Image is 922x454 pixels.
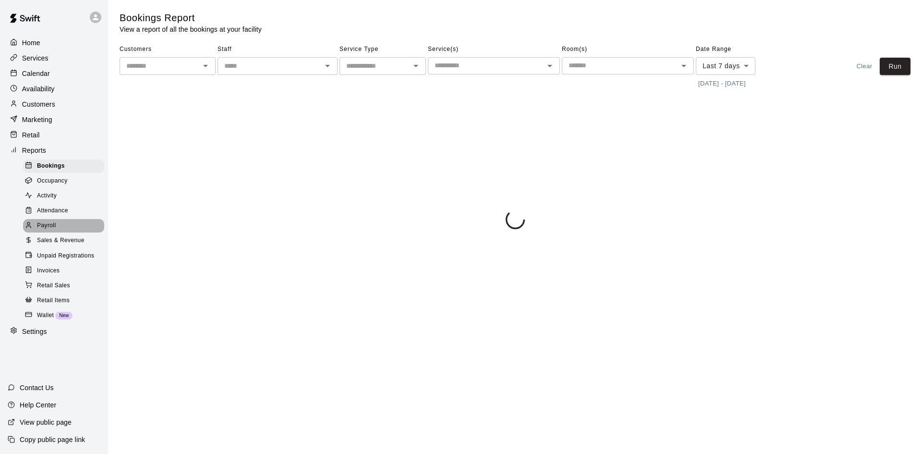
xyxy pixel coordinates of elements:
p: Settings [22,327,47,336]
span: Bookings [37,161,65,171]
span: Occupancy [37,176,68,186]
a: Services [8,51,100,65]
a: Payroll [23,219,108,233]
p: Reports [22,146,46,155]
a: Availability [8,82,100,96]
p: Calendar [22,69,50,78]
span: Invoices [37,266,60,276]
div: Activity [23,189,104,203]
span: Retail Sales [37,281,70,291]
button: Open [321,59,334,73]
a: Attendance [23,204,108,219]
a: Sales & Revenue [23,233,108,248]
a: Retail [8,128,100,142]
p: Marketing [22,115,52,124]
a: Settings [8,324,100,339]
p: Contact Us [20,383,54,393]
a: Calendar [8,66,100,81]
p: Home [22,38,40,48]
a: Marketing [8,112,100,127]
p: View public page [20,417,72,427]
a: Invoices [23,263,108,278]
p: Help Center [20,400,56,410]
p: Availability [22,84,55,94]
div: Retail Sales [23,279,104,293]
div: Unpaid Registrations [23,249,104,263]
span: Wallet [37,311,54,320]
button: [DATE] - [DATE] [696,76,748,91]
span: Service(s) [428,42,560,57]
div: Sales & Revenue [23,234,104,247]
span: New [55,313,73,318]
p: Retail [22,130,40,140]
a: Unpaid Registrations [23,248,108,263]
span: Payroll [37,221,56,231]
div: Retail Items [23,294,104,307]
span: Date Range [696,42,780,57]
div: WalletNew [23,309,104,322]
h5: Bookings Report [120,12,262,25]
span: Sales & Revenue [37,236,85,245]
a: Bookings [23,159,108,173]
span: Staff [218,42,338,57]
span: Attendance [37,206,68,216]
span: Service Type [340,42,426,57]
div: Bookings [23,160,104,173]
span: Customers [120,42,216,57]
button: Open [677,59,691,73]
div: Occupancy [23,174,104,188]
button: Open [409,59,423,73]
a: Retail Sales [23,278,108,293]
button: Run [880,58,910,75]
a: Activity [23,189,108,204]
p: Copy public page link [20,435,85,444]
span: Room(s) [562,42,694,57]
div: Payroll [23,219,104,233]
div: Last 7 days [696,57,755,75]
p: View a report of all the bookings at your facility [120,25,262,34]
div: Invoices [23,264,104,278]
span: Activity [37,191,57,201]
a: Reports [8,143,100,158]
a: Occupancy [23,173,108,188]
button: Clear [849,58,880,75]
a: Retail Items [23,293,108,308]
p: Services [22,53,49,63]
button: Open [543,59,557,73]
a: Home [8,36,100,50]
div: Attendance [23,204,104,218]
span: Unpaid Registrations [37,251,94,261]
span: Retail Items [37,296,70,306]
a: Customers [8,97,100,111]
p: Customers [22,99,55,109]
button: Open [199,59,212,73]
a: WalletNew [23,308,108,323]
